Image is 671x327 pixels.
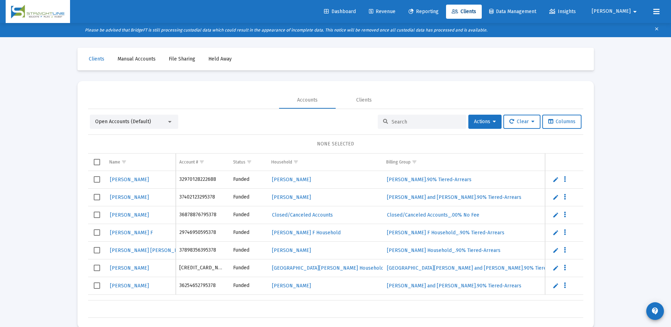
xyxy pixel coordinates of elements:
span: [PERSON_NAME] and [PERSON_NAME].90% Tiered-Arrears [387,194,521,200]
a: Manual Accounts [112,52,161,66]
a: Data Management [484,5,542,19]
span: [PERSON_NAME] [592,8,631,15]
span: Show filter options for column 'Household' [293,159,299,165]
a: [PERSON_NAME] [PERSON_NAME] [109,245,190,256]
span: Dashboard [324,8,356,15]
td: 403b [229,241,230,259]
a: Clients [83,52,110,66]
button: [PERSON_NAME] [583,4,648,18]
a: [PERSON_NAME] [271,281,312,291]
td: 36506749695378 [176,294,229,312]
div: Funded [233,282,264,289]
span: [PERSON_NAME].90% Tiered-Arrears [387,177,472,183]
a: Edit [553,176,559,183]
span: [PERSON_NAME] [110,177,149,183]
a: Closed/Canceled Accounts [271,210,334,220]
a: Edit [553,282,559,289]
div: Household [271,159,292,165]
div: Funded [233,300,264,307]
div: Select row [94,176,100,183]
span: Held Away [208,56,232,62]
a: [PERSON_NAME] F [109,228,154,238]
td: 36878876795378 [176,206,229,224]
div: Name [109,159,120,165]
td: 29746950595378 [176,224,229,241]
span: [PERSON_NAME] F Household_.90% Tiered-Arrears [387,230,504,236]
div: Funded [233,247,264,254]
td: Column Household [268,154,383,171]
a: [PERSON_NAME] [271,174,312,185]
span: [PERSON_NAME] [272,283,311,289]
a: Closed/Canceled Accounts_.00% No Fee [386,210,480,220]
a: Edit [553,212,559,218]
span: [PERSON_NAME] [PERSON_NAME] [110,247,189,253]
div: Select row [94,282,100,289]
td: 32970128222688 [176,171,229,189]
span: [PERSON_NAME] [272,247,311,253]
div: Select all [94,159,100,165]
span: [PERSON_NAME] [272,177,311,183]
a: Edit [553,247,559,253]
a: Held Away [203,52,237,66]
span: Show filter options for column 'Account #' [199,159,204,165]
a: [PERSON_NAME] [109,192,150,202]
td: 403b [229,277,230,294]
td: 36254652795378 [176,277,229,294]
span: [PERSON_NAME] and [PERSON_NAME].90% Tiered-Arrears [387,283,521,289]
span: Insights [549,8,576,15]
td: 403b [229,294,230,312]
button: Actions [468,115,502,129]
span: Actions [474,119,496,125]
div: Select row [94,194,100,200]
a: Edit [553,229,559,236]
img: Dashboard [11,5,65,19]
a: [PERSON_NAME] [109,263,150,273]
div: Select row [94,229,100,236]
td: 37402123295378 [176,188,229,206]
div: Funded [233,264,264,271]
span: Reporting [409,8,439,15]
a: Clients [446,5,482,19]
a: [PERSON_NAME] [271,245,312,256]
button: Columns [542,115,582,129]
span: [GEOGRAPHIC_DATA][PERSON_NAME] and [PERSON_NAME].90% Tiered-Arrears [387,265,568,271]
div: Select row [94,247,100,253]
span: [PERSON_NAME] [110,194,149,200]
div: Select row [94,265,100,271]
span: Data Management [489,8,536,15]
div: Billing Group [386,159,411,165]
span: [GEOGRAPHIC_DATA][PERSON_NAME] Household [272,265,384,271]
span: Revenue [369,8,395,15]
span: [PERSON_NAME] [110,212,149,218]
a: [GEOGRAPHIC_DATA][PERSON_NAME] and [PERSON_NAME].90% Tiered-Arrears [386,263,569,273]
span: Closed/Canceled Accounts_.00% No Fee [387,212,479,218]
td: 403b [229,224,230,241]
span: Clients [452,8,476,15]
span: Clear [509,119,534,125]
div: Funded [233,211,264,218]
a: [PERSON_NAME] Household_.90% Tiered-Arrears [386,245,501,256]
div: Clients [356,97,372,104]
td: [CREDIT_CARD_NUMBER] [176,259,229,277]
div: Select row [94,212,100,218]
td: Column Type [229,154,230,171]
span: Show filter options for column 'Name' [121,159,127,165]
a: [PERSON_NAME] and [PERSON_NAME].90% Tiered-Arrears [386,192,522,202]
td: Column Status [230,154,268,171]
a: [GEOGRAPHIC_DATA][PERSON_NAME] Household [271,263,384,273]
td: 37898356395378 [176,241,229,259]
span: [PERSON_NAME] F [110,230,153,236]
td: Column Account # [176,154,229,171]
td: Column Name [106,154,176,171]
div: Funded [233,176,264,183]
span: [PERSON_NAME] [272,194,311,200]
td: 403b [229,259,230,277]
div: NONE SELECTED [94,140,578,148]
button: Clear [503,115,540,129]
td: 403b [229,188,230,206]
a: [PERSON_NAME] [109,174,150,185]
div: Accounts [297,97,318,104]
div: Account # [179,159,198,165]
td: 403b [229,206,230,224]
a: [PERSON_NAME] and [PERSON_NAME].90% Tiered-Arrears [386,281,522,291]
